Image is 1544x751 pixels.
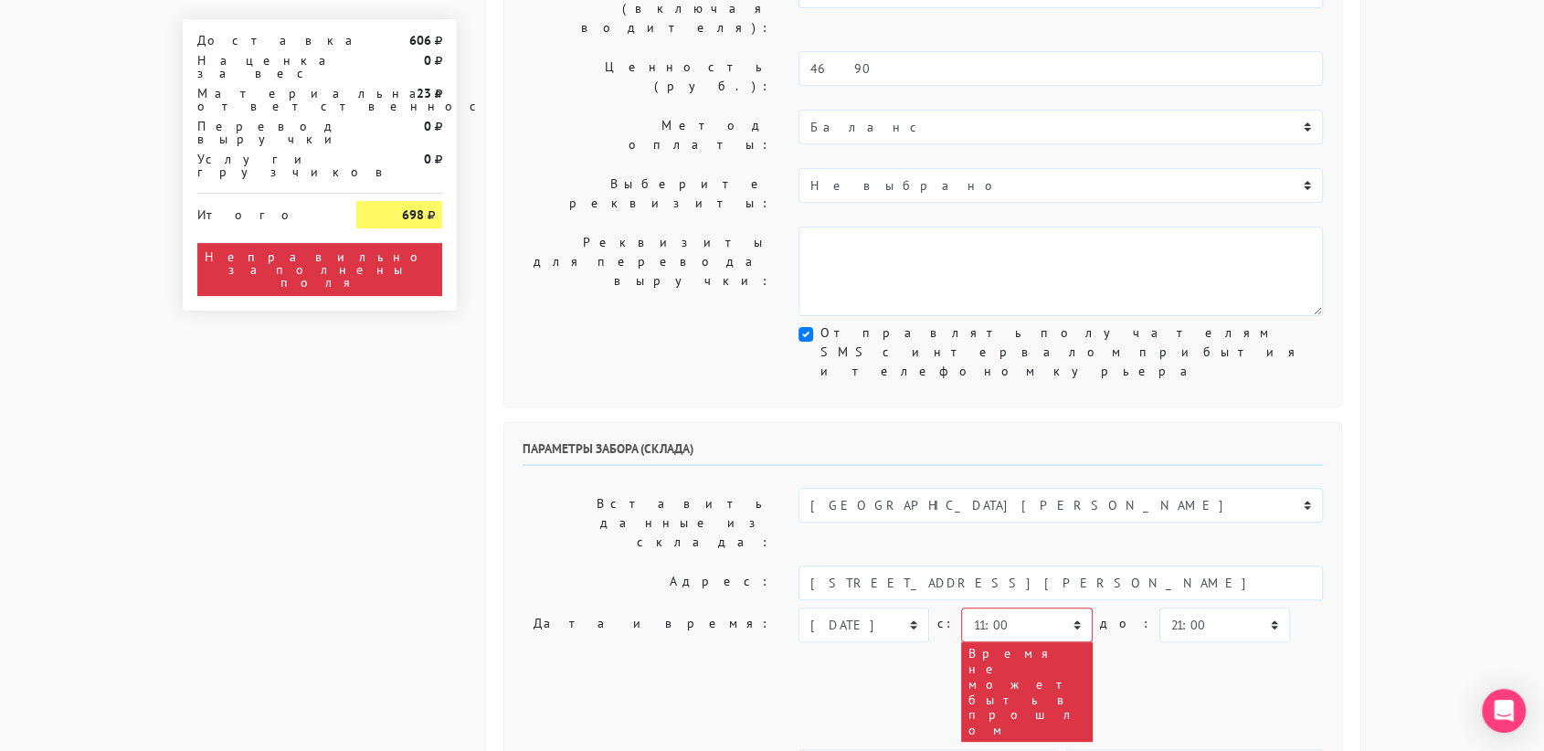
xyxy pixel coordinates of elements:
[1100,608,1152,640] label: до:
[184,120,343,145] div: Перевод выручки
[197,201,329,221] div: Итого
[184,87,343,112] div: Материальная ответственность
[197,243,442,296] div: Неправильно заполнены поля
[509,227,785,316] label: Реквизиты для перевода выручки:
[424,118,431,134] strong: 0
[184,153,343,178] div: Услуги грузчиков
[424,52,431,69] strong: 0
[417,85,431,101] strong: 23
[509,110,785,161] label: Метод оплаты:
[509,608,785,742] label: Дата и время:
[184,34,343,47] div: Доставка
[1482,689,1526,733] div: Open Intercom Messenger
[961,642,1092,742] div: Время не может быть в прошлом
[184,54,343,79] div: Наценка за вес
[523,441,1323,466] h6: Параметры забора (склада)
[509,168,785,219] label: Выберите реквизиты:
[509,488,785,558] label: Вставить данные из склада:
[402,206,424,223] strong: 698
[509,566,785,600] label: Адрес:
[936,608,954,640] label: c:
[409,32,431,48] strong: 606
[509,51,785,102] label: Ценность (руб.):
[820,323,1323,381] label: Отправлять получателям SMS с интервалом прибытия и телефоном курьера
[424,151,431,167] strong: 0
